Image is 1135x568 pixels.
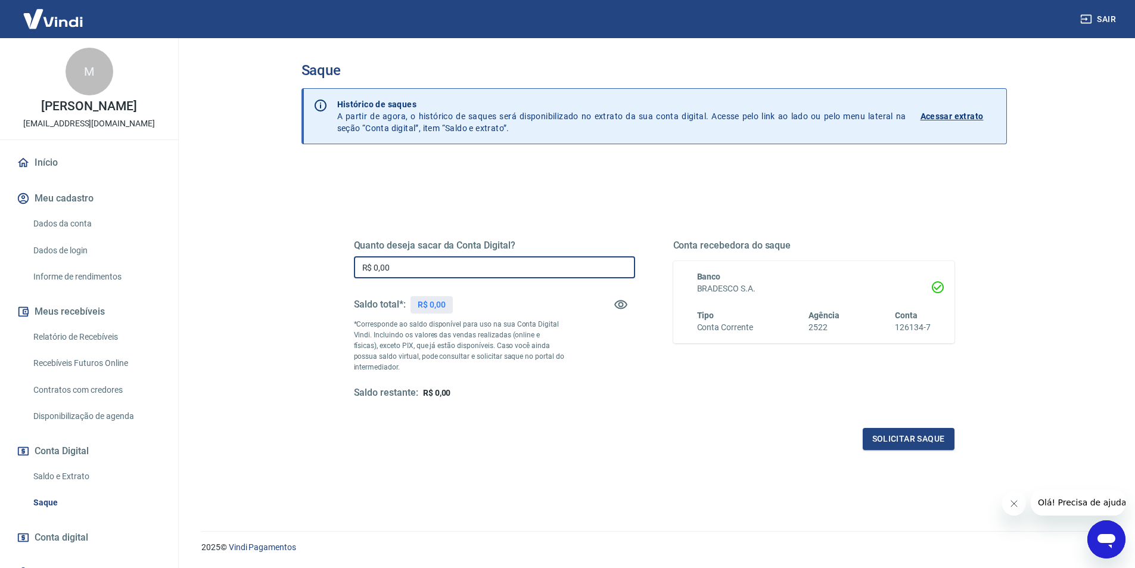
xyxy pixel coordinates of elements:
[697,272,721,281] span: Banco
[673,240,954,252] h5: Conta recebedora do saque
[14,150,164,176] a: Início
[809,311,839,320] span: Agência
[697,283,931,295] h6: BRADESCO S.A.
[1087,520,1125,558] iframe: Botão para abrir a janela de mensagens
[354,240,635,252] h5: Quanto deseja sacar da Conta Digital?
[14,438,164,464] button: Conta Digital
[14,299,164,325] button: Meus recebíveis
[1031,489,1125,516] iframe: Mensagem da empresa
[697,311,714,320] span: Tipo
[1078,8,1121,30] button: Sair
[29,265,164,289] a: Informe de rendimentos
[29,491,164,515] a: Saque
[29,378,164,402] a: Contratos com credores
[29,238,164,263] a: Dados de login
[418,299,446,311] p: R$ 0,00
[354,387,418,399] h5: Saldo restante:
[697,321,753,334] h6: Conta Corrente
[423,388,451,398] span: R$ 0,00
[29,212,164,236] a: Dados da conta
[29,404,164,429] a: Disponibilização de agenda
[14,185,164,212] button: Meu cadastro
[895,311,918,320] span: Conta
[29,351,164,375] a: Recebíveis Futuros Online
[29,325,164,349] a: Relatório de Recebíveis
[809,321,839,334] h6: 2522
[41,100,136,113] p: [PERSON_NAME]
[1002,492,1026,516] iframe: Fechar mensagem
[7,8,100,18] span: Olá! Precisa de ajuda?
[337,98,906,134] p: A partir de agora, o histórico de saques será disponibilizado no extrato da sua conta digital. Ac...
[29,464,164,489] a: Saldo e Extrato
[354,299,406,311] h5: Saldo total*:
[921,98,997,134] a: Acessar extrato
[66,48,113,95] div: M
[921,110,984,122] p: Acessar extrato
[35,529,88,546] span: Conta digital
[895,321,931,334] h6: 126134-7
[863,428,954,450] button: Solicitar saque
[14,524,164,551] a: Conta digital
[14,1,92,37] img: Vindi
[354,319,565,373] p: *Corresponde ao saldo disponível para uso na sua Conta Digital Vindi. Incluindo os valores das ve...
[229,542,296,552] a: Vindi Pagamentos
[301,62,1007,79] h3: Saque
[23,117,155,130] p: [EMAIL_ADDRESS][DOMAIN_NAME]
[337,98,906,110] p: Histórico de saques
[201,541,1106,554] p: 2025 ©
